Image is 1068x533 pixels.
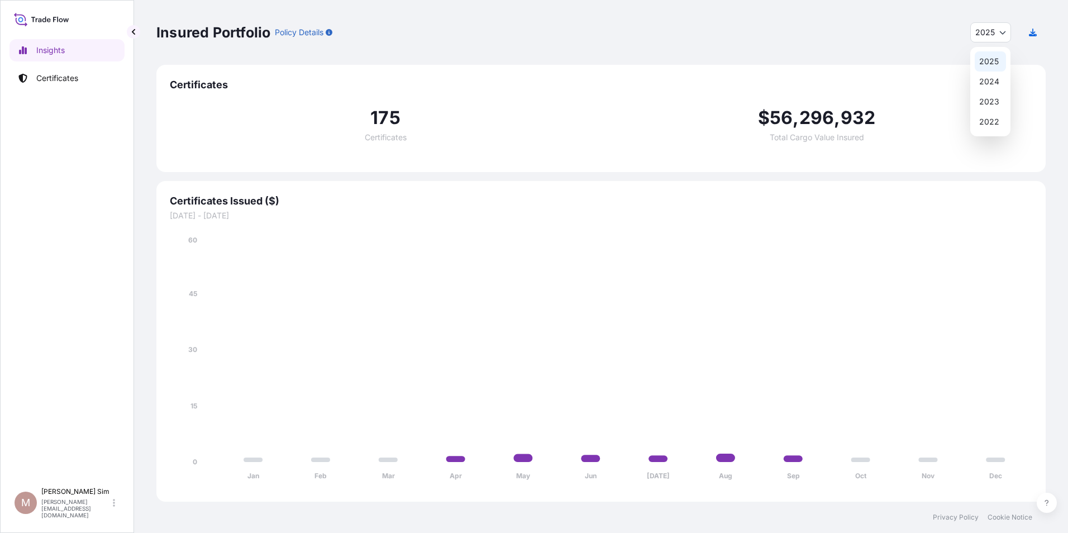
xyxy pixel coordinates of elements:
[41,487,111,496] p: [PERSON_NAME] Sim
[9,67,125,89] a: Certificates
[41,498,111,518] p: [PERSON_NAME][EMAIL_ADDRESS][DOMAIN_NAME]
[170,194,1032,208] span: Certificates Issued ($)
[382,472,395,480] tspan: Mar
[188,236,197,244] tspan: 60
[758,109,770,127] span: $
[21,497,30,508] span: M
[189,289,197,298] tspan: 45
[970,22,1011,42] button: Year Selector
[799,109,835,127] span: 296
[770,134,864,141] span: Total Cargo Value Insured
[190,402,197,410] tspan: 15
[188,345,197,354] tspan: 30
[922,472,935,480] tspan: Nov
[793,109,799,127] span: ,
[170,210,1032,221] span: [DATE] - [DATE]
[275,27,323,38] p: Policy Details
[365,134,407,141] span: Certificates
[989,472,1002,480] tspan: Dec
[855,472,867,480] tspan: Oct
[585,472,597,480] tspan: Jun
[9,39,125,61] a: Insights
[975,112,1006,132] div: 2022
[36,73,78,84] p: Certificates
[719,472,732,480] tspan: Aug
[647,472,670,480] tspan: [DATE]
[933,513,979,522] a: Privacy Policy
[841,109,876,127] span: 932
[170,78,1032,92] span: Certificates
[834,109,840,127] span: ,
[36,45,65,56] p: Insights
[975,51,1006,72] div: 2025
[450,472,462,480] tspan: Apr
[975,72,1006,92] div: 2024
[314,472,327,480] tspan: Feb
[970,47,1010,136] div: Year Selector
[193,458,197,466] tspan: 0
[975,27,995,38] span: 2025
[516,472,531,480] tspan: May
[156,23,270,41] p: Insured Portfolio
[247,472,259,480] tspan: Jan
[975,92,1006,112] div: 2023
[370,109,401,127] span: 175
[787,472,800,480] tspan: Sep
[770,109,793,127] span: 56
[988,513,1032,522] a: Cookie Notice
